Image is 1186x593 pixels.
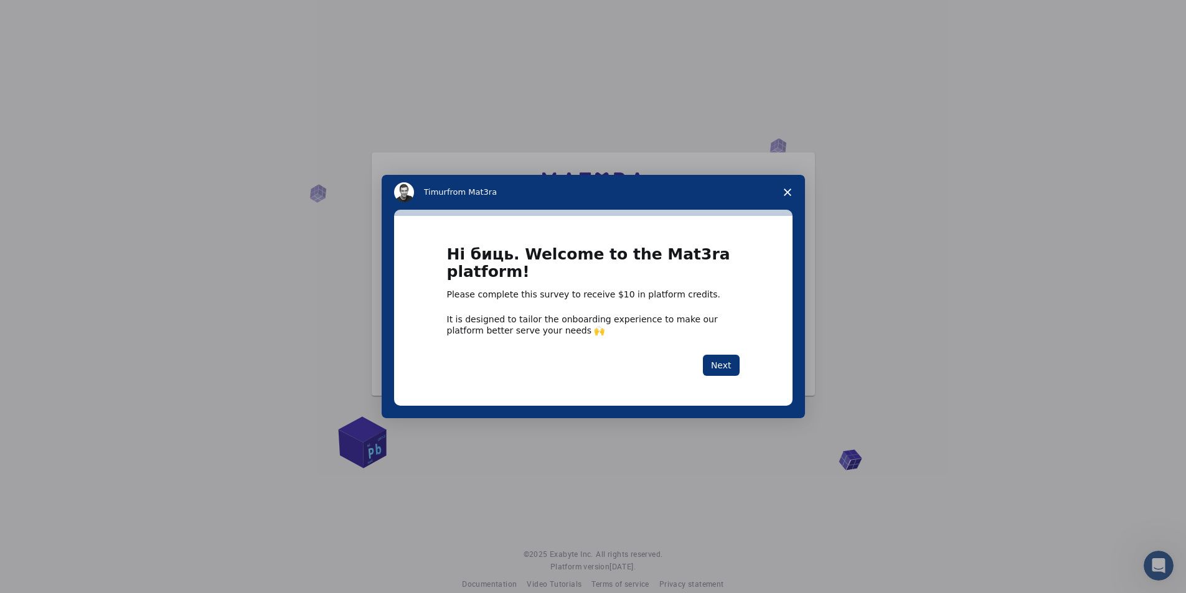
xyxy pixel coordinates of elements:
[23,9,84,20] span: Підтримка
[447,289,740,301] div: Please complete this survey to receive $10 in platform credits.
[394,182,414,202] img: Profile image for Timur
[447,314,740,336] div: It is designed to tailor the onboarding experience to make our platform better serve your needs 🙌
[770,175,805,210] span: Close survey
[447,246,740,289] h1: Hi биць. Welcome to the Mat3ra platform!
[447,187,497,197] span: from Mat3ra
[703,355,740,376] button: Next
[424,187,447,197] span: Timur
